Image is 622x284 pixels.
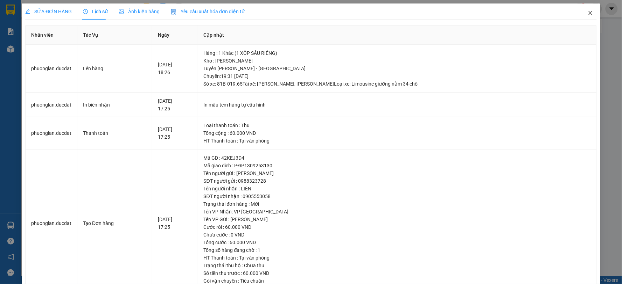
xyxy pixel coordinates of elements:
div: In mẫu tem hàng tự cấu hình [204,101,591,109]
th: Ngày [152,26,198,45]
div: Thanh toán [83,129,146,137]
div: Loại thanh toán : Thu [204,122,591,129]
div: In biên nhận [83,101,146,109]
div: [DATE] 17:25 [158,216,192,231]
div: Cước rồi : 60.000 VND [204,223,591,231]
div: Số tiền thu trước : 60.000 VND [204,269,591,277]
div: Trạng thái đơn hàng : Mới [204,200,591,208]
div: Mã giao dịch : PĐP1309253130 [204,162,591,169]
div: Tên người nhận : LIÊN [204,185,591,192]
td: phuonglan.ducdat [26,45,77,93]
div: [DATE] 17:25 [158,97,192,112]
div: Tổng số hàng đang chờ : 1 [204,246,591,254]
div: SĐT người nhận : 0905553058 [204,192,591,200]
div: Tên VP Gửi : [PERSON_NAME] [204,216,591,223]
div: Kho : [PERSON_NAME] [204,57,591,65]
div: Chưa cước : 0 VND [204,231,591,239]
img: icon [171,9,176,15]
button: Close [581,3,600,23]
span: Ảnh kiện hàng [119,9,160,14]
th: Cập nhật [198,26,597,45]
span: close [588,10,593,16]
div: SĐT người gửi : 0988323728 [204,177,591,185]
div: [DATE] 18:26 [158,61,192,76]
span: Lịch sử [83,9,108,14]
span: edit [25,9,30,14]
div: [DATE] 17:25 [158,125,192,141]
td: phuonglan.ducdat [26,93,77,117]
div: Lên hàng [83,65,146,72]
div: Mã GD : 42KEJ3D4 [204,154,591,162]
th: Tác Vụ [77,26,152,45]
span: Yêu cầu xuất hóa đơn điện tử [171,9,245,14]
div: Tổng cộng : 60.000 VND [204,129,591,137]
div: Hàng : 1 Khác (1 XỐP SẦU RIÊNG) [204,49,591,57]
div: Tên VP Nhận: VP [GEOGRAPHIC_DATA] [204,208,591,216]
th: Nhân viên [26,26,77,45]
div: HT Thanh toán : Tại văn phòng [204,254,591,262]
span: picture [119,9,124,14]
div: Trạng thái thu hộ : Chưa thu [204,262,591,269]
div: Tuyến : [PERSON_NAME] - [GEOGRAPHIC_DATA] Chuyến: 19:31 [DATE] Số xe: 81B-019.65 Tài xế: [PERSON_... [204,65,591,88]
div: Tổng cước : 60.000 VND [204,239,591,246]
div: HT Thanh toán : Tại văn phòng [204,137,591,145]
span: SỬA ĐƠN HÀNG [25,9,72,14]
div: Tạo Đơn hàng [83,219,146,227]
div: Tên người gửi : [PERSON_NAME] [204,169,591,177]
span: clock-circle [83,9,88,14]
td: phuonglan.ducdat [26,117,77,150]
